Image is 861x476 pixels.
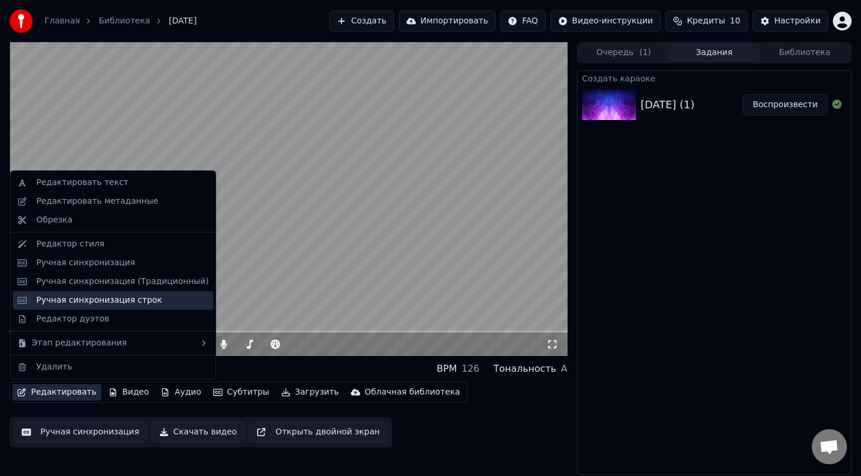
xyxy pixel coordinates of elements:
div: Редактор стиля [36,238,104,250]
button: Кредиты10 [665,11,748,32]
img: youka [9,9,33,33]
button: Видео [104,384,154,400]
button: Настройки [753,11,828,32]
div: Открытый чат [812,429,847,464]
div: Редактировать текст [36,177,128,189]
a: Библиотека [98,15,150,27]
div: Облачная библиотека [365,386,460,398]
div: BPM [437,362,457,376]
div: Ручная синхронизация [36,257,135,269]
div: Обрезка [36,214,73,226]
button: Задания [669,44,759,61]
button: Воспроизвести [743,94,828,115]
button: Редактировать [12,384,101,400]
div: A [561,362,568,376]
button: Библиотека [760,44,850,61]
div: Тональность [494,362,556,376]
div: Ручная синхронизация строк [36,294,162,306]
div: Удалить [36,361,72,373]
nav: breadcrumb [45,15,197,27]
button: Открыть двойной экран [249,422,387,443]
button: Аудио [156,384,206,400]
div: [DATE] (1) [641,97,695,113]
button: FAQ [500,11,545,32]
div: 126 [462,362,480,376]
div: Редактировать метаданные [36,196,158,207]
button: Ручная синхронизация [14,422,147,443]
button: Создать [329,11,394,32]
div: Ручная синхронизация (Традиционный) [36,276,209,287]
div: Создать караоке [578,71,851,85]
button: Видео-инструкции [551,11,661,32]
a: Главная [45,15,80,27]
button: Очередь [579,44,669,61]
span: Кредиты [687,15,725,27]
div: [DATE] [9,361,49,377]
button: Скачать видео [152,422,245,443]
span: [DATE] [169,15,196,27]
button: Субтитры [209,384,274,400]
span: ( 1 ) [640,47,651,59]
div: Редактор дуэтов [36,313,109,325]
div: Этап редактирования [13,334,213,352]
button: Загрузить [276,384,344,400]
span: 10 [730,15,740,27]
button: Импортировать [399,11,496,32]
div: Настройки [774,15,821,27]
